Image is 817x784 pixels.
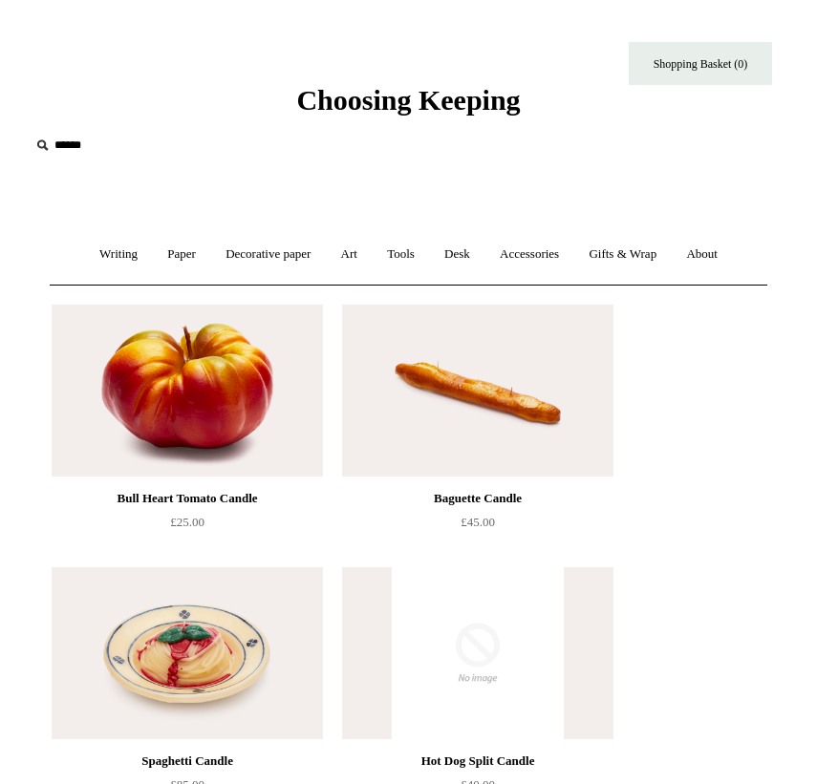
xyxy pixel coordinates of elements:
img: Bull Heart Tomato Candle [52,305,323,477]
a: Art [328,229,371,280]
img: Baguette Candle [342,305,613,477]
span: £45.00 [461,515,495,529]
a: Desk [431,229,484,280]
a: Baguette Candle £45.00 [342,487,613,565]
a: Choosing Keeping [296,99,520,113]
a: Shopping Basket (0) [629,42,772,85]
a: Bull Heart Tomato Candle Bull Heart Tomato Candle [52,305,323,477]
a: Bull Heart Tomato Candle £25.00 [52,487,323,565]
a: Paper [154,229,209,280]
div: Baguette Candle [347,487,609,510]
img: Spaghetti Candle [52,567,323,739]
a: Writing [86,229,151,280]
a: Decorative paper [212,229,324,280]
div: Hot Dog Split Candle [347,750,609,773]
img: no-image-2048-a2addb12_grande.gif [342,567,613,739]
a: Gifts & Wrap [575,229,670,280]
a: Tools [374,229,428,280]
a: Accessories [486,229,572,280]
a: Baguette Candle Baguette Candle [342,305,613,477]
a: Spaghetti Candle Spaghetti Candle [52,567,323,739]
div: Spaghetti Candle [56,750,318,773]
div: Bull Heart Tomato Candle [56,487,318,510]
a: About [673,229,731,280]
span: £25.00 [170,515,204,529]
span: Choosing Keeping [296,84,520,116]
